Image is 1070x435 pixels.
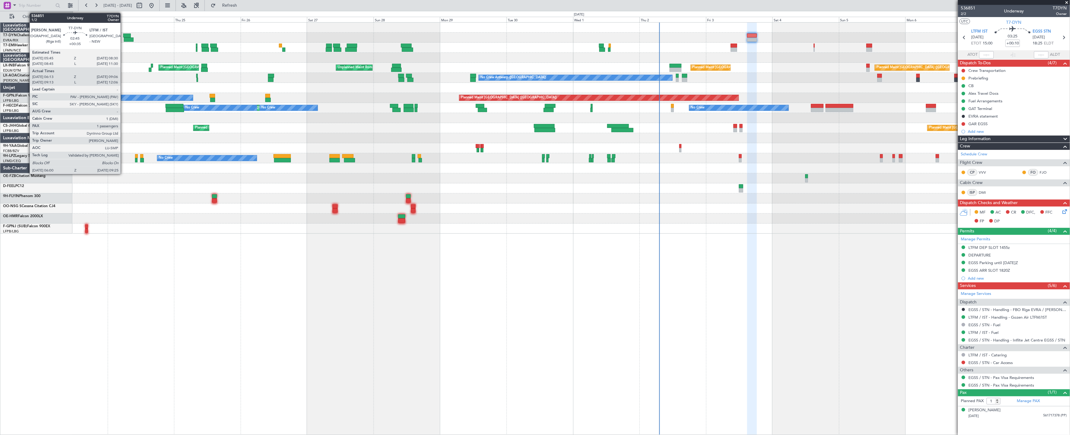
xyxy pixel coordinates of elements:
a: 9H-FLYINPhenom 300 [3,194,40,198]
span: Owner [1053,11,1067,16]
div: Fri 26 [241,17,307,22]
div: Wed 1 [573,17,640,22]
a: OO-NSG SCessna Citation CJ4 [3,204,55,208]
span: OO-NSG S [3,204,22,208]
div: Planned Maint [GEOGRAPHIC_DATA] [692,63,751,72]
a: [PERSON_NAME]/QSA [3,78,39,83]
span: [DATE] [1033,34,1045,41]
a: LFMD/CEQ [3,159,21,163]
a: LFPB/LBG [3,229,19,234]
div: Add new [968,129,1067,134]
div: No Crew [691,103,705,112]
div: Planned Maint [GEOGRAPHIC_DATA] ([GEOGRAPHIC_DATA]) [160,63,256,72]
div: Sat 4 [772,17,839,22]
span: DFC, [1026,210,1036,216]
span: LTFM IST [971,29,988,35]
span: 15:00 [983,41,993,47]
div: Thu 2 [640,17,706,22]
div: Fri 3 [706,17,773,22]
div: No Crew Antwerp ([GEOGRAPHIC_DATA]) [480,73,546,82]
div: EGSS Parking until [DATE]Z [969,260,1018,265]
div: DEPARTURE [969,253,991,258]
span: Others [960,367,974,374]
a: T7-EMIHawker 900XP [3,44,40,47]
span: F-GPNJ [3,94,16,97]
span: CR [1011,210,1016,216]
span: (4/7) [1048,60,1057,66]
div: Planned Maint [GEOGRAPHIC_DATA] ([GEOGRAPHIC_DATA]) [195,123,291,133]
a: EGSS / STN - Fuel [969,322,1001,327]
span: 9H-FLYIN [3,194,19,198]
a: Schedule Crew [961,151,988,157]
div: EVRA statement [969,114,998,119]
span: EGSS STN [1033,29,1051,35]
span: T7-DYN [1006,19,1022,26]
div: Alex Travel Docs [969,91,999,96]
span: CS-JHH [3,124,16,128]
span: 9H-LPZ [3,154,15,158]
span: (1/1) [1048,389,1057,395]
a: LFPB/LBG [3,129,19,133]
div: [DATE] [74,12,84,17]
a: EGSS / STN - Pax Visa Requirements [969,383,1034,388]
a: LFPB/LBG [3,98,19,103]
a: F-GPNJ (SUB)Falcon 900EX [3,225,50,228]
span: OE-HMR [3,214,18,218]
input: Trip Number [19,1,54,10]
div: GAT Terminal [969,106,992,111]
button: Only With Activity [7,12,66,22]
span: FP [980,218,985,225]
a: EGSS / STN - Handling - Inflite Jet Centre EGSS / STN [969,338,1065,343]
span: FFC [1046,210,1053,216]
div: Add new [968,276,1067,281]
div: EGSS ARR SLOT 1820Z [969,268,1010,273]
a: OE-FZBCitation Mustang [3,174,46,178]
label: Planned PAX [961,398,984,404]
span: Charter [960,344,975,351]
span: ETOT [971,41,981,47]
a: T7-DYNChallenger 604 [3,34,43,37]
div: [DATE] [574,12,584,17]
div: CB [969,83,974,88]
a: LFPB/LBG [3,108,19,113]
span: MF [980,210,986,216]
span: [DATE] [969,414,979,418]
div: No Crew [185,103,199,112]
input: --:-- [979,51,994,58]
span: Dispatch To-Dos [960,60,991,67]
span: 561717378 (PP) [1044,413,1067,418]
a: DMI [979,190,993,195]
span: 9H-YAA [3,144,17,148]
span: ALDT [1050,52,1060,58]
div: [PERSON_NAME] [969,407,1001,413]
div: Crew Transportation [969,68,1006,73]
div: Planned Maint [GEOGRAPHIC_DATA] ([GEOGRAPHIC_DATA]) [461,93,557,102]
span: F-GPNJ (SUB) [3,225,27,228]
span: Dispatch Checks and Weather [960,200,1018,207]
span: 03:25 [1008,34,1018,40]
span: Refresh [217,3,242,8]
a: D-FEELPC12 [3,184,24,188]
a: OE-HMRFalcon 2000LX [3,214,43,218]
div: LTFM DEP SLOT 1455z [969,245,1010,250]
span: ELDT [1044,41,1054,47]
span: Crew [960,143,971,150]
span: T7DYN [1053,5,1067,11]
span: Pax [960,389,967,396]
a: EGSS / STN - Car Access [969,360,1013,365]
button: Refresh [208,1,244,10]
span: DP [995,218,1000,225]
span: Permits [960,228,974,235]
div: Tue 23 [41,17,108,22]
span: Leg Information [960,136,991,143]
a: Manage Permits [961,236,991,242]
div: Sat 27 [307,17,374,22]
span: (5/6) [1048,282,1057,289]
a: FCBB/BZV [3,149,19,153]
span: LX-INB [3,64,15,67]
a: EDLW/DTM [3,68,21,73]
span: 536851 [961,5,976,11]
div: Sun 28 [374,17,440,22]
a: EGSS / STN - Pax Visa Requirements [969,375,1034,380]
a: EVRA/RIX [3,38,18,43]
